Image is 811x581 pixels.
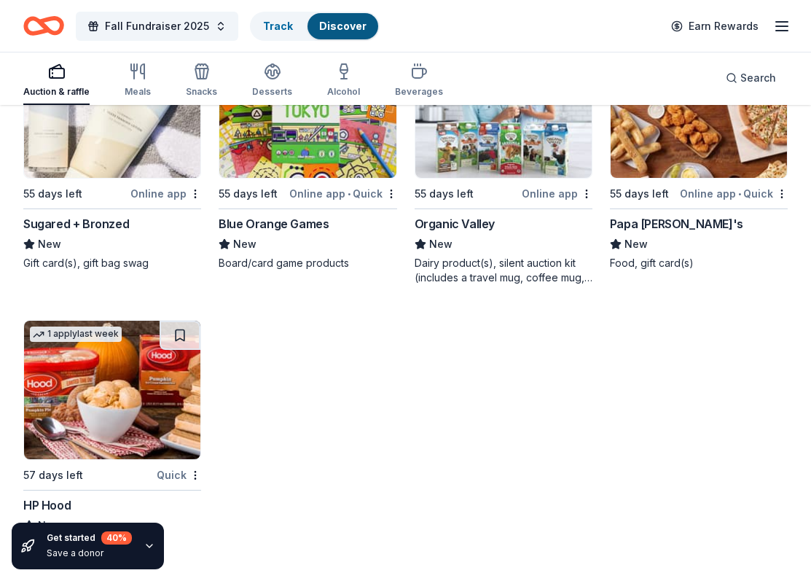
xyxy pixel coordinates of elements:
button: Alcohol [327,57,360,105]
div: Beverages [395,86,443,98]
div: 1 apply last week [30,327,122,342]
img: Image for Sugared + Bronzed [24,39,200,178]
div: 55 days left [610,185,669,203]
span: • [738,188,741,200]
button: Beverages [395,57,443,105]
span: • [348,188,350,200]
div: Auction & raffle [23,86,90,98]
div: Online app Quick [680,184,788,203]
button: Search [714,63,788,93]
div: Dairy product(s), silent auction kit (includes a travel mug, coffee mug, freezer bag, umbrella, m... [415,256,592,285]
div: Blue Orange Games [219,215,329,233]
div: Sugared + Bronzed [23,215,129,233]
img: Image for Papa John's [611,39,787,178]
button: Meals [125,57,151,105]
div: 57 days left [23,467,83,484]
a: Image for Papa John's2 applieslast week55 days leftOnline app•QuickPapa [PERSON_NAME]'sNewFood, g... [610,39,788,270]
span: Fall Fundraiser 2025 [105,17,209,35]
button: TrackDiscover [250,12,380,41]
div: Save a donor [47,547,132,559]
div: 55 days left [415,185,474,203]
span: New [38,235,61,253]
div: Quick [157,466,201,484]
button: Snacks [186,57,217,105]
a: Image for Organic Valley2 applieslast week55 days leftOnline appOrganic ValleyNewDairy product(s)... [415,39,592,285]
a: Home [23,9,64,43]
a: Image for Blue Orange Games3 applieslast week55 days leftOnline app•QuickBlue Orange GamesNewBoar... [219,39,396,270]
div: Desserts [252,86,292,98]
div: 55 days left [23,185,82,203]
div: Online app Quick [289,184,397,203]
a: Image for Sugared + Bronzed1 applylast weekLocal55 days leftOnline appSugared + BronzedNewGift ca... [23,39,201,270]
a: Track [263,20,293,32]
div: Online app [130,184,201,203]
a: Discover [319,20,367,32]
button: Auction & raffle [23,57,90,105]
span: New [624,235,648,253]
div: Board/card game products [219,256,396,270]
button: Desserts [252,57,292,105]
a: Earn Rewards [662,13,767,39]
div: Food, gift card(s) [610,256,788,270]
div: Online app [522,184,592,203]
div: HP Hood [23,496,71,514]
div: Gift card(s), gift bag swag [23,256,201,270]
div: Organic Valley [415,215,495,233]
span: New [429,235,452,253]
img: Image for HP Hood [24,321,200,459]
div: 55 days left [219,185,278,203]
img: Image for Organic Valley [415,39,592,178]
div: Papa [PERSON_NAME]'s [610,215,743,233]
span: Search [740,69,776,87]
a: Image for HP Hood1 applylast week57 days leftQuickHP HoodNewDairy product(s), gift card(s) [23,320,201,552]
div: Alcohol [327,86,360,98]
span: New [233,235,256,253]
div: 40 % [101,531,132,545]
div: Get started [47,531,132,545]
img: Image for Blue Orange Games [219,39,396,178]
div: Snacks [186,86,217,98]
div: Meals [125,86,151,98]
button: Fall Fundraiser 2025 [76,12,238,41]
